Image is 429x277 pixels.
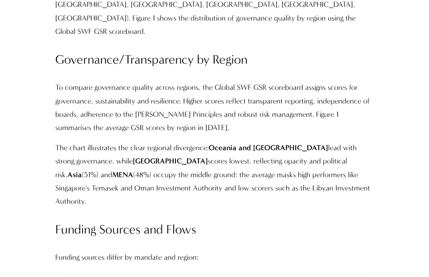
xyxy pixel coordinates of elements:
[209,143,328,152] strong: Oceania and [GEOGRAPHIC_DATA]
[55,81,374,135] p: To compare governance quality across regions, the Global SWF GSR scoreboard assigns scores for go...
[55,141,374,209] p: The chart illustrates the clear regional divergence: lead with strong governance, while scores lo...
[67,170,82,179] strong: Asia
[55,251,374,264] p: Funding sources differ by mandate and region:
[112,170,133,179] strong: MENA
[55,221,374,238] h3: Funding Sources and Flows
[133,157,208,165] strong: [GEOGRAPHIC_DATA]
[55,52,374,68] h3: Governance/Transparency by Region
